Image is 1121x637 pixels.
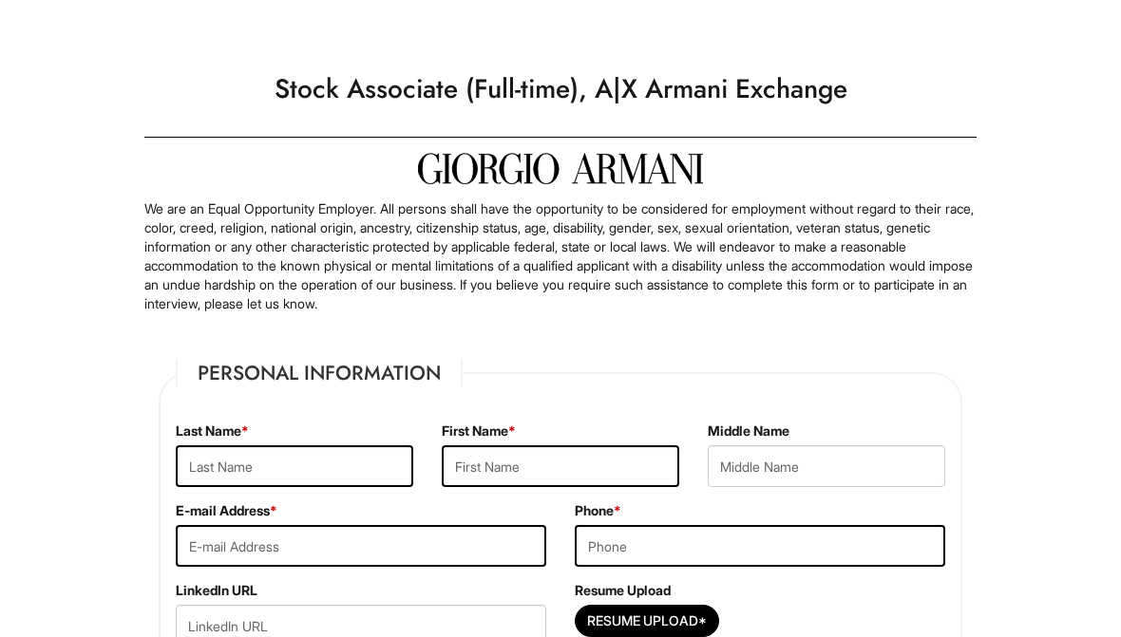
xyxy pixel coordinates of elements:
[176,445,413,487] input: Last Name
[442,422,516,440] label: First Name
[176,525,546,567] input: E-mail Address
[129,57,992,122] h1: Stock Associate (Full-time), A|X Armani Exchange
[176,422,249,440] label: Last Name
[442,445,679,487] input: First Name
[575,501,621,520] label: Phone
[176,581,257,600] label: LinkedIn URL
[708,422,789,440] label: Middle Name
[418,153,703,184] img: Giorgio Armani
[575,525,945,567] input: Phone
[575,581,671,600] label: Resume Upload
[708,445,945,487] input: Middle Name
[176,501,277,520] label: E-mail Address
[575,605,719,637] button: Resume Upload*Resume Upload*
[176,359,463,387] legend: Personal Information
[144,199,977,313] p: We are an Equal Opportunity Employer. All persons shall have the opportunity to be considered for...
